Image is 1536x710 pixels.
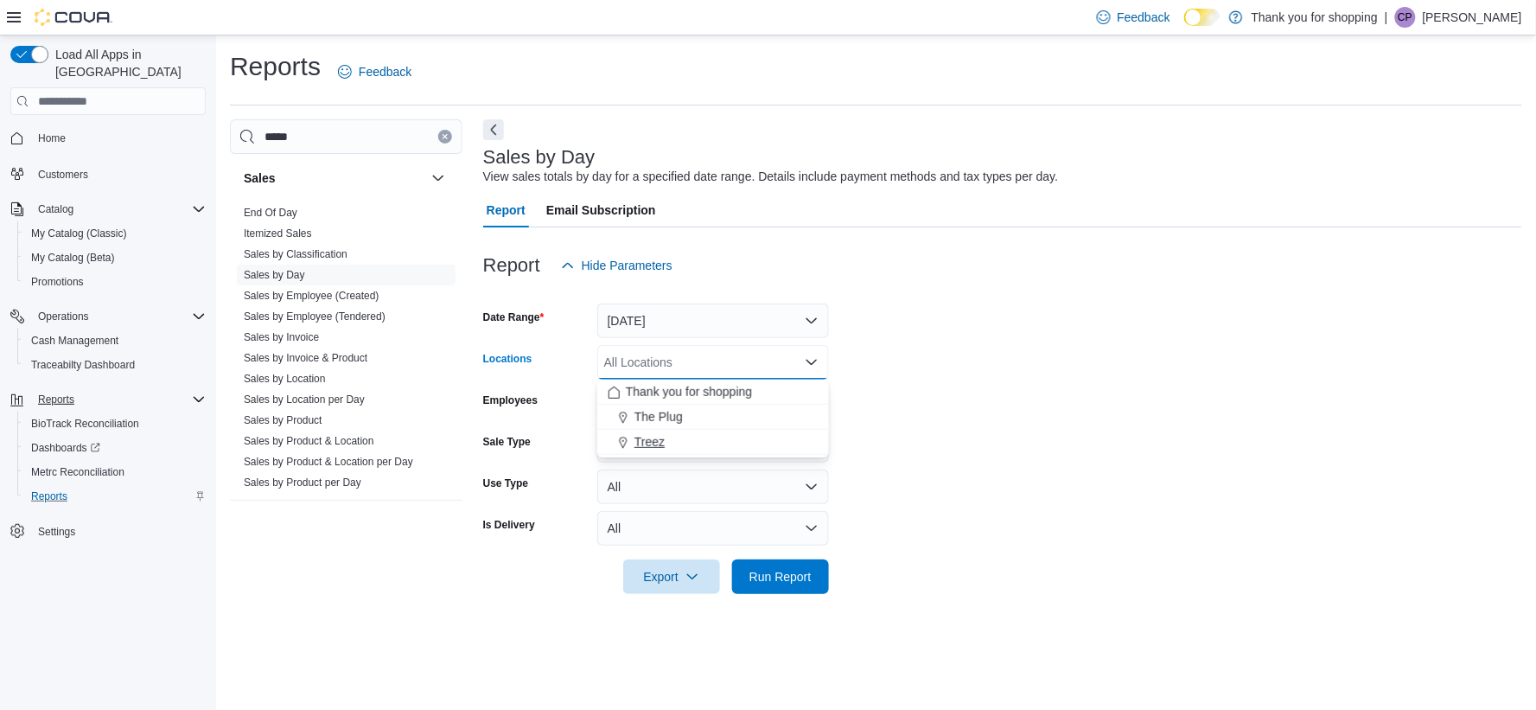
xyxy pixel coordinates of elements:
[17,484,213,509] button: Reports
[244,290,379,302] a: Sales by Employee (Created)
[244,455,413,469] span: Sales by Product & Location per Day
[244,435,374,447] a: Sales by Product & Location
[3,387,213,412] button: Reports
[244,227,312,240] span: Itemized Sales
[31,128,73,149] a: Home
[24,247,206,268] span: My Catalog (Beta)
[230,202,462,500] div: Sales
[38,131,66,145] span: Home
[17,412,213,436] button: BioTrack Reconciliation
[17,246,213,270] button: My Catalog (Beta)
[546,193,656,227] span: Email Subscription
[244,289,379,303] span: Sales by Employee (Created)
[24,355,142,375] a: Traceabilty Dashboard
[244,373,326,385] a: Sales by Location
[244,456,413,468] a: Sales by Product & Location per Day
[483,255,540,276] h3: Report
[1399,7,1413,28] span: CP
[24,272,91,292] a: Promotions
[17,270,213,294] button: Promotions
[1385,7,1388,28] p: |
[31,489,67,503] span: Reports
[17,460,213,484] button: Metrc Reconciliation
[244,269,305,281] a: Sales by Day
[38,202,73,216] span: Catalog
[597,405,829,430] button: The Plug
[31,521,206,542] span: Settings
[805,355,819,369] button: Close list of options
[244,268,305,282] span: Sales by Day
[24,223,134,244] a: My Catalog (Classic)
[597,304,829,338] button: [DATE]
[554,248,679,283] button: Hide Parameters
[244,331,319,343] a: Sales by Invoice
[24,223,206,244] span: My Catalog (Classic)
[3,197,213,221] button: Catalog
[24,355,206,375] span: Traceabilty Dashboard
[1252,7,1378,28] p: Thank you for shopping
[3,125,213,150] button: Home
[31,227,127,240] span: My Catalog (Classic)
[38,393,74,406] span: Reports
[31,441,100,455] span: Dashboards
[31,275,84,289] span: Promotions
[597,430,829,455] button: Treez
[244,393,365,406] a: Sales by Location per Day
[732,560,829,594] button: Run Report
[1395,7,1416,28] div: Caleb Pittman
[582,257,672,274] span: Hide Parameters
[3,519,213,544] button: Settings
[24,247,122,268] a: My Catalog (Beta)
[487,193,526,227] span: Report
[31,465,124,479] span: Metrc Reconciliation
[24,438,206,458] span: Dashboards
[483,352,532,366] label: Locations
[3,304,213,329] button: Operations
[244,434,374,448] span: Sales by Product & Location
[24,462,206,483] span: Metrc Reconciliation
[31,127,206,149] span: Home
[244,414,322,426] a: Sales by Product
[24,330,206,351] span: Cash Management
[483,393,538,407] label: Employees
[597,380,829,405] button: Thank you for shopping
[31,199,80,220] button: Catalog
[230,49,321,84] h1: Reports
[31,521,82,542] a: Settings
[31,164,95,185] a: Customers
[24,486,206,507] span: Reports
[626,383,752,400] span: Thank you for shopping
[1184,9,1221,27] input: Dark Mode
[634,408,683,425] span: The Plug
[244,372,326,386] span: Sales by Location
[38,168,88,182] span: Customers
[17,436,213,460] a: Dashboards
[17,353,213,377] button: Traceabilty Dashboard
[3,161,213,186] button: Customers
[10,118,206,589] nav: Complex example
[331,54,418,89] a: Feedback
[244,477,361,489] a: Sales by Product per Day
[24,438,107,458] a: Dashboards
[483,147,596,168] h3: Sales by Day
[31,306,96,327] button: Operations
[483,435,531,449] label: Sale Type
[24,413,146,434] a: BioTrack Reconciliation
[24,272,206,292] span: Promotions
[31,358,135,372] span: Traceabilty Dashboard
[623,560,720,594] button: Export
[634,560,710,594] span: Export
[31,163,206,184] span: Customers
[31,306,206,327] span: Operations
[483,168,1059,186] div: View sales totals by day for a specified date range. Details include payment methods and tax type...
[31,251,115,265] span: My Catalog (Beta)
[35,9,112,26] img: Cova
[17,221,213,246] button: My Catalog (Classic)
[428,168,449,189] button: Sales
[483,119,504,140] button: Next
[244,170,276,187] h3: Sales
[359,63,411,80] span: Feedback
